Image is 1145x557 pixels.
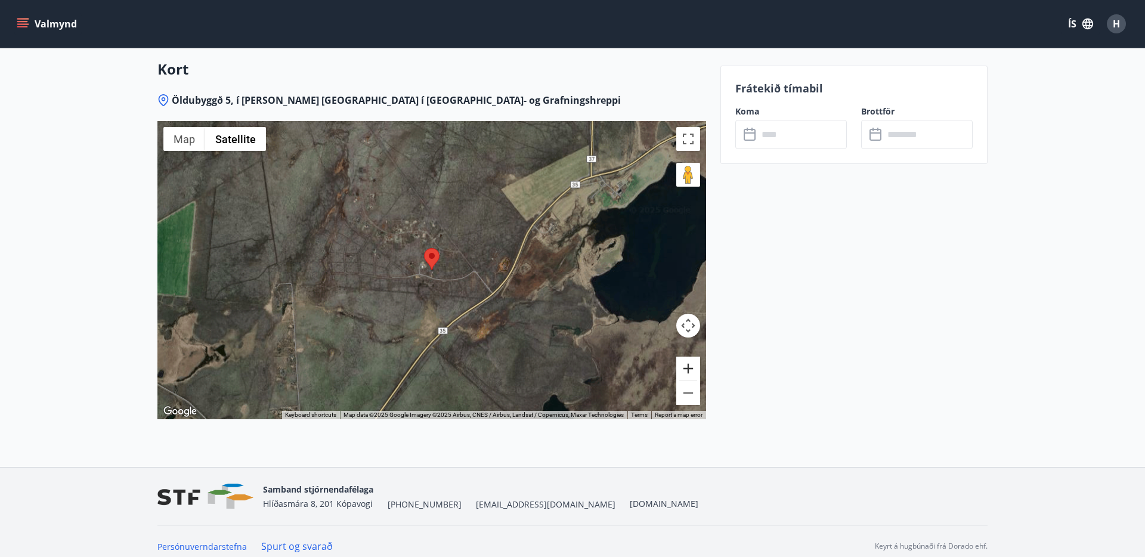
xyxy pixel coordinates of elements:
button: Keyboard shortcuts [285,411,336,419]
button: menu [14,13,82,35]
button: Show satellite imagery [205,127,266,151]
img: Google [160,404,200,419]
button: ÍS [1062,13,1100,35]
button: Toggle fullscreen view [676,127,700,151]
span: Samband stjórnendafélaga [263,484,373,495]
button: Zoom out [676,381,700,405]
span: [PHONE_NUMBER] [388,499,462,510]
label: Brottför [861,106,973,117]
p: Frátekið tímabil [735,81,973,96]
p: Keyrt á hugbúnaði frá Dorado ehf. [875,541,988,552]
button: Drag Pegman onto the map to open Street View [676,163,700,187]
button: Zoom in [676,357,700,380]
button: Map camera controls [676,314,700,338]
button: H [1102,10,1131,38]
span: H [1113,17,1120,30]
h3: Kort [157,59,706,79]
img: vjCaq2fThgY3EUYqSgpjEiBg6WP39ov69hlhuPVN.png [157,484,253,509]
a: Report a map error [655,411,703,418]
span: Hlíðasmára 8, 201 Kópavogi [263,498,373,509]
a: [DOMAIN_NAME] [630,498,698,509]
a: Open this area in Google Maps (opens a new window) [160,404,200,419]
a: Terms [631,411,648,418]
a: Persónuverndarstefna [157,541,247,552]
span: Map data ©2025 Google Imagery ©2025 Airbus, CNES / Airbus, Landsat / Copernicus, Maxar Technologies [343,411,624,418]
span: Öldubyggð 5, í [PERSON_NAME] [GEOGRAPHIC_DATA] í [GEOGRAPHIC_DATA]- og Grafningshreppi [172,94,621,107]
button: Show street map [163,127,205,151]
span: [EMAIL_ADDRESS][DOMAIN_NAME] [476,499,615,510]
label: Koma [735,106,847,117]
a: Spurt og svarað [261,540,333,553]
